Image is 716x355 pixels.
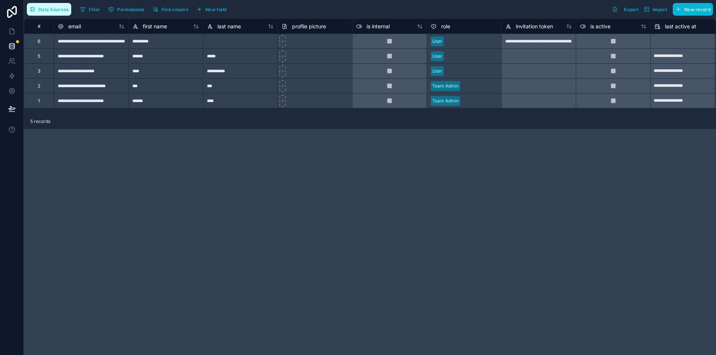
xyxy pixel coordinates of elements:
span: first name [143,23,167,30]
button: Data Sources [27,3,71,16]
div: 3 [38,68,40,74]
div: User [432,68,442,75]
div: Team Admin [432,83,459,89]
span: New field [205,7,227,12]
div: 1 [38,98,40,104]
button: Find column [150,4,191,15]
button: Permissions [106,4,147,15]
span: last name [217,23,241,30]
a: Permissions [106,4,150,15]
span: Import [653,7,667,12]
div: 2 [38,83,40,89]
span: Find column [161,7,188,12]
span: New record [684,7,710,12]
span: Filter [89,7,100,12]
a: New record [670,3,713,16]
div: # [30,23,48,29]
button: Import [641,3,670,16]
span: role [441,23,450,30]
span: Permissions [117,7,144,12]
span: 5 records [30,118,50,124]
button: New record [673,3,713,16]
span: Data Sources [38,7,69,12]
button: New field [194,4,229,15]
button: Filter [77,4,103,15]
span: Export [624,7,638,12]
span: invitation token [516,23,553,30]
div: User [432,53,442,60]
span: is internal [367,23,390,30]
span: email [68,23,81,30]
span: profile picture [292,23,326,30]
div: Team Admin [432,98,459,104]
span: last active at [665,23,696,30]
button: Export [609,3,641,16]
div: 6 [38,38,40,44]
span: is active [590,23,610,30]
div: User [432,38,442,45]
div: 5 [38,53,40,59]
